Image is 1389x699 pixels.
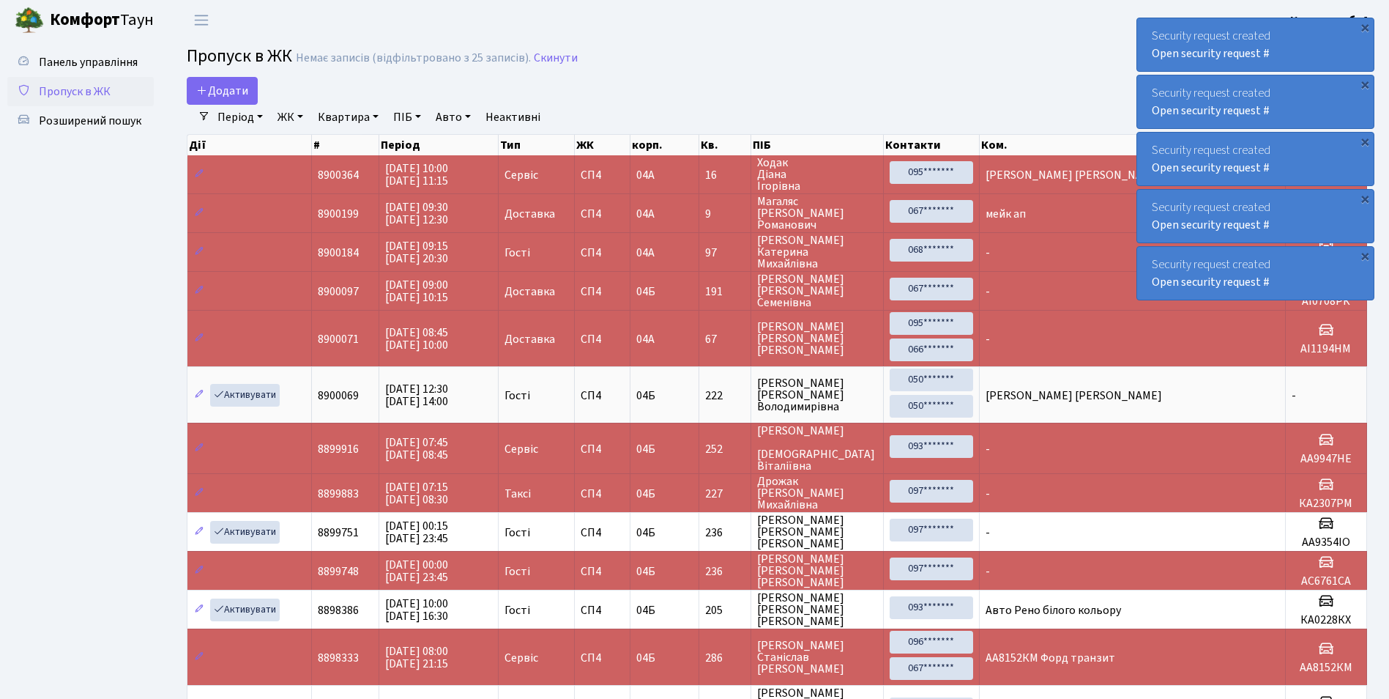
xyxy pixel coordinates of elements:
span: - [986,525,990,541]
span: [PERSON_NAME] Станіслав [PERSON_NAME] [757,640,877,675]
th: ПІБ [751,135,884,155]
span: 9 [705,208,745,220]
a: Квартира [312,105,384,130]
span: 8900069 [318,388,359,404]
span: Дрожак [PERSON_NAME] Михайлівна [757,476,877,511]
span: Таксі [504,488,531,500]
span: [DATE] 09:30 [DATE] 12:30 [385,199,448,228]
span: 222 [705,390,745,402]
span: 67 [705,333,745,345]
span: - [986,486,990,502]
span: 04Б [636,650,655,666]
th: корп. [630,135,699,155]
img: logo.png [15,6,44,35]
span: Пропуск в ЖК [39,84,111,100]
span: Сервіс [504,652,538,664]
span: [PERSON_NAME] [PERSON_NAME] Володимирівна [757,377,877,413]
span: 04Б [636,284,655,300]
span: 8899883 [318,486,359,502]
h5: AI1194HM [1292,342,1360,356]
h5: КА0228КХ [1292,613,1360,627]
a: ПІБ [387,105,427,130]
th: Кв. [699,135,752,155]
th: Ком. [980,135,1286,155]
span: Авто Рено білого кольору [986,602,1121,618]
span: 04Б [636,602,655,618]
a: Open security request # [1152,103,1270,119]
span: [PERSON_NAME] [PERSON_NAME] [986,388,1162,404]
b: Комфорт [50,8,120,32]
a: Open security request # [1152,160,1270,176]
span: 04Б [636,441,655,457]
span: - [986,245,990,261]
span: [PERSON_NAME] [PERSON_NAME] Семенівна [757,273,877,308]
span: [DATE] 07:45 [DATE] 08:45 [385,434,448,463]
span: Гості [504,566,530,577]
span: [DATE] 08:45 [DATE] 10:00 [385,325,448,353]
span: [PERSON_NAME] [PERSON_NAME] [PERSON_NAME] [757,592,877,627]
span: 8900364 [318,167,359,183]
span: СП4 [581,527,624,539]
span: 8900097 [318,284,359,300]
div: × [1358,20,1372,34]
span: 04Б [636,525,655,541]
span: - [986,284,990,300]
span: - [986,563,990,580]
span: [DATE] 10:00 [DATE] 16:30 [385,596,448,624]
span: [DATE] 08:00 [DATE] 21:15 [385,643,448,672]
span: [DATE] 12:30 [DATE] 14:00 [385,381,448,410]
span: СП4 [581,208,624,220]
span: 97 [705,247,745,259]
a: ЖК [272,105,309,130]
span: 8898386 [318,602,359,618]
span: СП4 [581,247,624,259]
span: 236 [705,527,745,539]
div: Security request created [1137,18,1374,71]
th: Тип [499,135,576,155]
span: АА8152КМ Форд транзит [986,650,1115,666]
span: Магаляс [PERSON_NAME] Романович [757,196,877,231]
button: Переключити навігацію [183,8,220,32]
div: Немає записів (відфільтровано з 25 записів). [296,51,531,65]
span: [DATE] 09:00 [DATE] 10:15 [385,277,448,306]
a: Open security request # [1152,217,1270,233]
span: 8899751 [318,525,359,541]
span: СП4 [581,604,624,616]
h5: АС6761СА [1292,574,1360,588]
div: × [1358,134,1372,149]
span: - [1292,388,1296,404]
span: 8900071 [318,331,359,347]
th: Контакти [884,135,980,155]
span: 8900199 [318,206,359,222]
div: Security request created [1137,75,1374,128]
span: [PERSON_NAME] Катерина Михайлівна [757,234,877,270]
span: 04Б [636,486,655,502]
span: СП4 [581,443,624,455]
span: [PERSON_NAME] [PERSON_NAME] [PERSON_NAME] [757,553,877,588]
a: Консьєрж б. 4. [1290,12,1371,29]
span: СП4 [581,390,624,402]
span: [PERSON_NAME] [PERSON_NAME] [PERSON_NAME] [986,167,1251,183]
span: [PERSON_NAME] [DEMOGRAPHIC_DATA] Віталіївна [757,425,877,472]
span: 205 [705,604,745,616]
a: Додати [187,77,258,105]
span: 8899916 [318,441,359,457]
a: Період [212,105,269,130]
div: Security request created [1137,247,1374,300]
div: × [1358,77,1372,92]
div: × [1358,248,1372,263]
a: Неактивні [480,105,546,130]
span: [PERSON_NAME] [PERSON_NAME] [PERSON_NAME] [757,321,877,356]
span: 191 [705,286,745,297]
span: СП4 [581,286,624,297]
th: Період [379,135,498,155]
span: Пропуск в ЖК [187,43,292,69]
span: 16 [705,169,745,181]
span: СП4 [581,333,624,345]
h5: КА2307РМ [1292,497,1360,511]
a: Open security request # [1152,45,1270,62]
span: 8900184 [318,245,359,261]
a: Панель управління [7,48,154,77]
a: Розширений пошук [7,106,154,136]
